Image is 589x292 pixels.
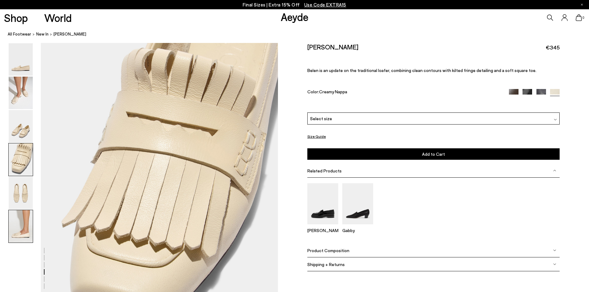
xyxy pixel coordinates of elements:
[8,31,31,37] a: All Footwear
[307,148,560,160] button: Add to Cart
[36,32,49,36] span: New In
[422,151,445,157] span: Add to Cart
[307,168,342,173] span: Related Products
[307,262,345,267] span: Shipping + Returns
[9,177,33,209] img: Belen Tassel Loafers - Image 5
[307,133,326,140] button: Size Guide
[546,44,560,51] span: €345
[342,220,373,233] a: Gabby Almond-Toe Loafers Gabby
[310,115,332,122] span: Select size
[307,220,338,233] a: Leon Loafers [PERSON_NAME]
[9,143,33,176] img: Belen Tassel Loafers - Image 4
[576,14,582,21] a: 0
[582,16,585,19] span: 0
[307,228,338,233] p: [PERSON_NAME]
[9,43,33,76] img: Belen Tassel Loafers - Image 1
[307,68,560,73] p: Belen is an update on the traditional loafer, combining clean contours with kilted fringe detaili...
[553,263,556,266] img: svg%3E
[243,1,346,9] p: Final Sizes | Extra 15% Off
[307,183,338,224] img: Leon Loafers
[4,12,28,23] a: Shop
[9,77,33,109] img: Belen Tassel Loafers - Image 2
[8,26,589,43] nav: breadcrumb
[342,183,373,224] img: Gabby Almond-Toe Loafers
[554,118,557,121] img: svg%3E
[553,169,556,172] img: svg%3E
[304,2,346,7] span: Navigate to /collections/ss25-final-sizes
[319,89,347,94] span: Creamy Nappa
[553,249,556,252] img: svg%3E
[307,89,501,96] div: Color:
[307,43,358,51] h2: [PERSON_NAME]
[307,248,349,253] span: Product Composition
[44,12,72,23] a: World
[342,228,373,233] p: Gabby
[36,31,49,37] a: New In
[281,10,309,23] a: Aeyde
[9,110,33,142] img: Belen Tassel Loafers - Image 3
[9,210,33,243] img: Belen Tassel Loafers - Image 6
[53,31,86,37] span: [PERSON_NAME]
